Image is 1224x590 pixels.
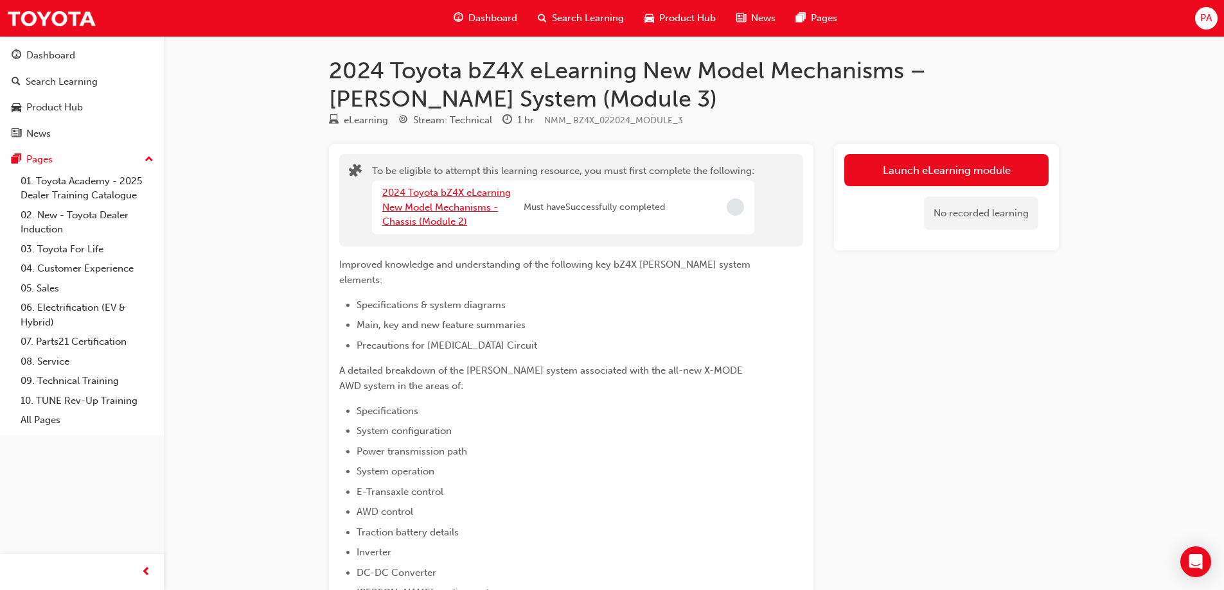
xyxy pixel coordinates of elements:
span: Product Hub [659,11,716,26]
a: All Pages [15,410,159,430]
span: News [751,11,776,26]
span: car-icon [12,102,21,114]
a: pages-iconPages [786,5,847,31]
span: Precautions for [MEDICAL_DATA] Circuit [357,340,537,351]
div: Type [329,112,388,128]
span: System operation [357,465,434,477]
span: up-icon [145,152,154,168]
span: Power transmission path [357,446,467,457]
div: Open Intercom Messenger [1180,546,1211,577]
div: Stream: Technical [413,113,492,128]
span: Traction battery details [357,526,459,538]
div: Duration [502,112,534,128]
a: 06. Electrification (EV & Hybrid) [15,298,159,332]
span: puzzle-icon [349,165,362,180]
span: AWD control [357,506,413,517]
span: Improved knowledge and understanding of the following key bZ4X [PERSON_NAME] system elements: [339,259,753,286]
a: 10. TUNE Rev-Up Training [15,391,159,411]
span: Specifications [357,405,418,417]
a: 01. Toyota Academy - 2025 Dealer Training Catalogue [15,171,159,205]
span: search-icon [12,76,21,88]
a: 09. Technical Training [15,371,159,391]
a: 05. Sales [15,279,159,299]
img: Trak [6,4,96,33]
a: search-iconSearch Learning [528,5,634,31]
div: Search Learning [26,74,98,89]
a: 08. Service [15,352,159,372]
span: learningResourceType_ELEARNING-icon [329,115,339,126]
a: car-iconProduct Hub [634,5,726,31]
div: Product Hub [26,100,83,115]
a: news-iconNews [726,5,786,31]
span: Must have Successfully completed [524,200,665,215]
span: search-icon [538,10,547,26]
span: Pages [811,11,837,26]
a: 04. Customer Experience [15,259,159,279]
a: 07. Parts21 Certification [15,332,159,352]
span: Learning resource code [544,115,683,126]
div: 1 hr [517,113,534,128]
a: News [5,122,159,146]
button: Launch eLearning module [844,154,1049,186]
a: 02. New - Toyota Dealer Induction [15,205,159,239]
span: guage-icon [12,50,21,62]
span: news-icon [736,10,746,26]
span: clock-icon [502,115,512,126]
div: Stream [398,112,492,128]
span: Search Learning [552,11,624,26]
div: No recorded learning [924,196,1038,230]
span: target-icon [398,115,408,126]
div: eLearning [344,113,388,128]
button: Pages [5,148,159,171]
a: guage-iconDashboard [443,5,528,31]
span: Inverter [357,546,391,558]
span: Specifications & system diagrams [357,299,506,311]
h1: 2024 Toyota bZ4X eLearning New Model Mechanisms – [PERSON_NAME] System (Module 3) [329,56,1059,112]
span: System configuration [357,425,452,437]
span: Incomplete [727,198,744,216]
span: E-Transaxle control [357,486,443,498]
div: Dashboard [26,48,75,63]
span: Dashboard [468,11,517,26]
a: Search Learning [5,70,159,94]
a: 2024 Toyota bZ4X eLearning New Model Mechanisms - Chassis (Module 2) [382,187,511,227]
span: car-icon [644,10,654,26]
span: guage-icon [454,10,463,26]
a: 03. Toyota For Life [15,239,159,259]
div: News [26,126,51,141]
a: Product Hub [5,96,159,119]
div: Pages [26,152,53,167]
span: Main, key and new feature summaries [357,319,526,331]
span: pages-icon [12,154,21,166]
a: Dashboard [5,44,159,67]
button: DashboardSearch LearningProduct HubNews [5,41,159,148]
span: DC-DC Converter [357,567,436,578]
span: A detailed breakdown of the [PERSON_NAME] system associated with the all-new X-MODE AWD system in... [339,365,745,392]
span: news-icon [12,128,21,140]
span: pages-icon [796,10,806,26]
span: PA [1200,11,1212,26]
button: PA [1195,7,1218,30]
div: To be eligible to attempt this learning resource, you must first complete the following: [372,164,754,237]
span: prev-icon [141,564,151,580]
